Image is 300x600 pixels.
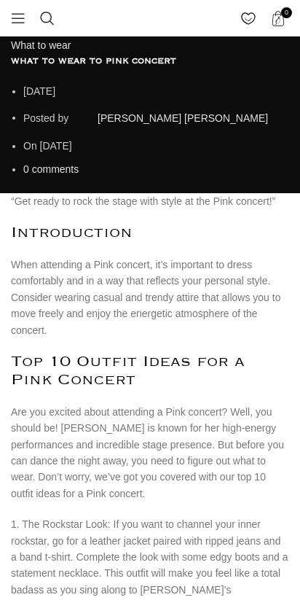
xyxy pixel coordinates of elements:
a: Open mobile menu [4,4,33,33]
div: My Wishlist [233,4,263,33]
h1: what to wear to pink concert [11,53,289,69]
h2: Introduction [11,224,289,242]
p: Are you excited about attending a Pink concert? Well, you should be! [PERSON_NAME] is known for h... [11,404,289,502]
a: What to wear [11,39,71,51]
li: On [DATE] [23,138,289,154]
p: When attending a Pink concert, it’s important to dress comfortably and in a way that reflects you... [11,257,289,338]
span: 0 [281,7,292,18]
span: 0 [23,163,29,175]
a: 0 comments [23,163,79,175]
a: 0 [263,4,293,33]
p: “Get ready to rock the stage with style at the Pink concert!” [11,193,289,209]
img: author-avatar [71,107,95,130]
a: Search [33,4,62,33]
span: Posted by [23,112,68,123]
time: [DATE] [23,85,55,97]
h2: Top 10 Outfit Ideas for a Pink Concert [11,353,289,389]
a: [PERSON_NAME] [PERSON_NAME] [98,112,268,123]
span: comments [32,163,79,175]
